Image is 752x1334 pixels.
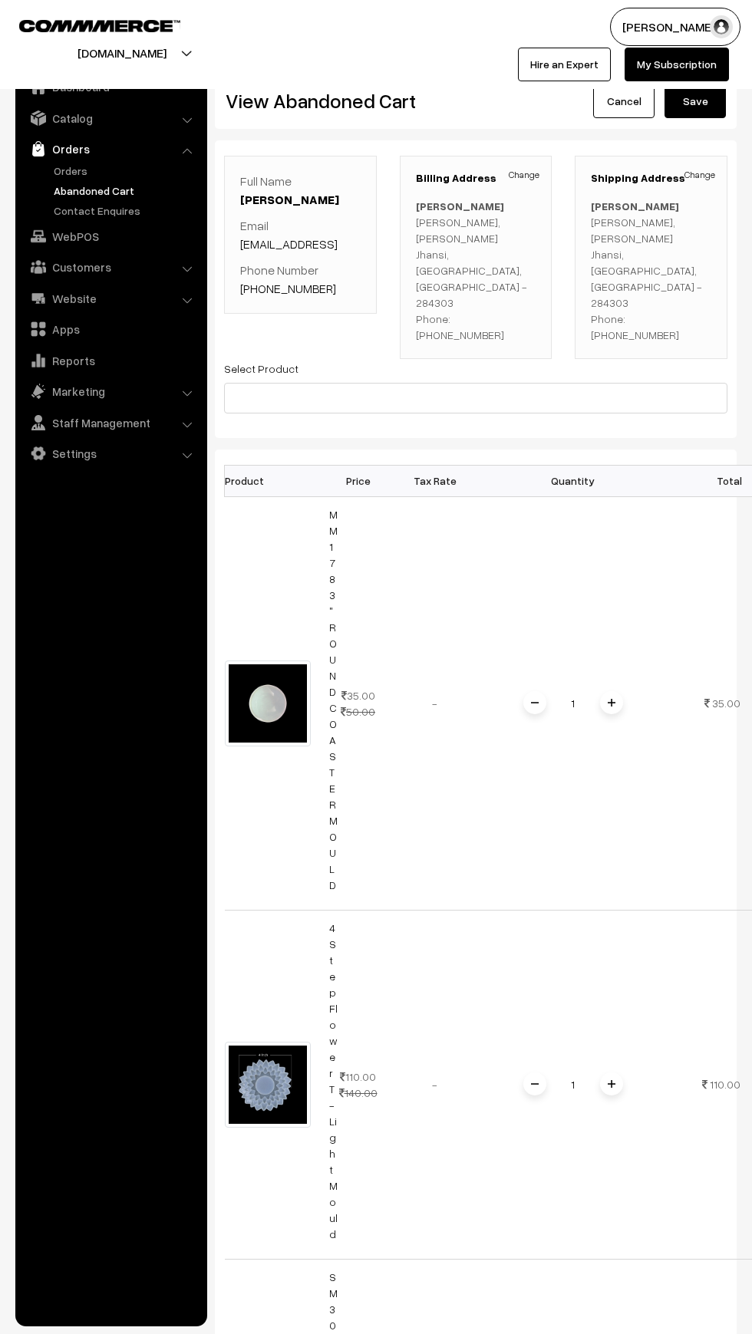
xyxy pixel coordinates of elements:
span: 35.00 [712,697,740,710]
img: COMMMERCE [19,20,180,31]
strike: 140.00 [339,1086,378,1099]
a: COMMMERCE [19,15,153,34]
a: Website [19,285,202,312]
a: Change [509,168,539,182]
a: MM178 3" ROUND COASTER MOULD [329,508,338,891]
img: plusI [608,699,615,707]
h3: Billing Address [416,172,536,185]
h2: View Abandoned Cart [226,89,464,113]
a: Settings [19,440,202,467]
a: Customers [19,253,202,281]
a: [PHONE_NUMBER] [240,281,336,296]
a: My Subscription [625,48,729,81]
img: minus [531,1080,539,1088]
b: [PERSON_NAME] [416,199,504,212]
a: Change [684,168,715,182]
p: Email [240,216,361,253]
p: [PERSON_NAME], [PERSON_NAME] Jhansi, [GEOGRAPHIC_DATA], [GEOGRAPHIC_DATA] - 284303 Phone: [PHONE_... [416,198,536,343]
a: Apps [19,315,202,343]
a: Orders [19,135,202,163]
th: Price [320,465,397,496]
th: Total [673,465,750,496]
th: Tax Rate [397,465,473,496]
strike: 50.00 [341,705,375,718]
button: Save [665,84,726,118]
a: Contact Enquires [50,203,202,219]
th: Quantity [473,465,673,496]
td: 35.00 [320,496,397,910]
a: [PERSON_NAME] [240,192,339,207]
th: Product [225,465,320,496]
h3: Shipping Address [591,172,711,185]
td: 110.00 [320,910,397,1259]
a: [EMAIL_ADDRESS] [240,236,338,252]
a: Cancel [593,84,655,118]
label: Select Product [224,361,298,377]
a: Abandoned Cart [50,183,202,199]
img: plusI [608,1080,615,1088]
a: Hire an Expert [518,48,611,81]
p: [PERSON_NAME], [PERSON_NAME] Jhansi, [GEOGRAPHIC_DATA], [GEOGRAPHIC_DATA] - 284303 Phone: [PHONE_... [591,198,711,343]
img: 1701169108470-318630143.png [225,660,311,746]
a: 4 Step Flower T-Light Mould [329,921,338,1240]
p: Full Name [240,172,361,209]
a: Marketing [19,377,202,405]
a: Orders [50,163,202,179]
p: Phone Number [240,261,361,298]
b: [PERSON_NAME] [591,199,679,212]
a: WebPOS [19,222,202,250]
img: 1727368457190-21748081.png [225,1042,311,1128]
button: [PERSON_NAME]… [610,8,740,46]
a: Reports [19,347,202,374]
a: Catalog [19,104,202,132]
span: - [432,1078,437,1091]
img: user [710,15,733,38]
span: - [432,697,437,710]
img: minus [531,699,539,707]
span: 110.00 [710,1078,740,1091]
a: Staff Management [19,409,202,436]
button: [DOMAIN_NAME] [24,34,220,72]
